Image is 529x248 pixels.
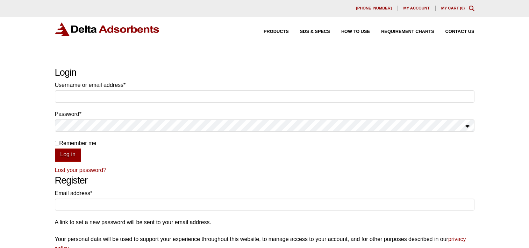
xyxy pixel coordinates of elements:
p: A link to set a new password will be sent to your email address. [55,218,474,227]
span: Remember me [59,140,96,146]
h2: Register [55,175,474,186]
button: Show password [465,122,470,132]
a: Contact Us [434,29,474,34]
div: Toggle Modal Content [469,6,474,11]
span: Products [264,29,289,34]
img: Delta Adsorbents [55,22,160,36]
span: 0 [461,6,463,10]
a: My Cart (0) [441,6,465,10]
span: How to Use [341,29,370,34]
a: Requirement Charts [370,29,434,34]
a: Products [252,29,289,34]
span: My account [403,6,430,10]
label: Email address [55,188,474,198]
button: Log in [55,149,81,162]
h2: Login [55,67,474,78]
label: Password [55,109,474,119]
span: [PHONE_NUMBER] [356,6,392,10]
a: SDS & SPECS [289,29,330,34]
a: How to Use [330,29,370,34]
a: My account [398,6,436,11]
a: [PHONE_NUMBER] [350,6,398,11]
span: Requirement Charts [381,29,434,34]
a: Lost your password? [55,167,107,173]
span: Contact Us [445,29,474,34]
label: Username or email address [55,80,474,90]
span: SDS & SPECS [300,29,330,34]
input: Remember me [55,141,59,145]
